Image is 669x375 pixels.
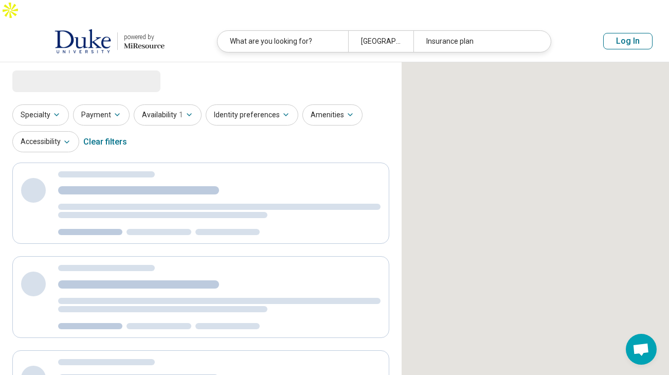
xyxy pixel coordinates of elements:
[179,110,183,120] span: 1
[16,29,165,53] a: Duke Universitypowered by
[83,130,127,154] div: Clear filters
[12,131,79,152] button: Accessibility
[12,70,99,91] span: Loading...
[603,33,653,49] button: Log In
[73,104,130,126] button: Payment
[413,31,544,52] div: Insurance plan
[12,104,69,126] button: Specialty
[134,104,202,126] button: Availability1
[302,104,363,126] button: Amenities
[218,31,348,52] div: What are you looking for?
[626,334,657,365] a: Open chat
[206,104,298,126] button: Identity preferences
[124,32,165,42] div: powered by
[55,29,111,53] img: Duke University
[348,31,413,52] div: [GEOGRAPHIC_DATA], [GEOGRAPHIC_DATA]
